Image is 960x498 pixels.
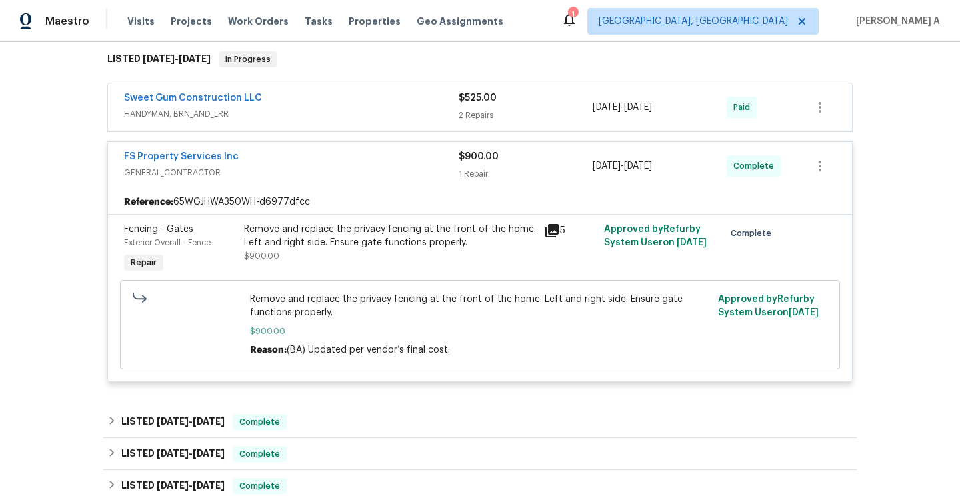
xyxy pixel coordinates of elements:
div: 1 Repair [459,167,593,181]
span: Remove and replace the privacy fencing at the front of the home. Left and right side. Ensure gate... [250,293,711,319]
span: Paid [733,101,755,114]
span: HANDYMAN, BRN_AND_LRR [124,107,459,121]
span: Geo Assignments [417,15,503,28]
span: - [593,159,652,173]
h6: LISTED [107,51,211,67]
div: 5 [544,223,596,239]
span: Complete [234,479,285,493]
span: Visits [127,15,155,28]
b: Reference: [124,195,173,209]
a: Sweet Gum Construction LLC [124,93,262,103]
span: $900.00 [244,252,279,260]
span: In Progress [220,53,276,66]
span: [DATE] [179,54,211,63]
div: 65WGJHWA350WH-d6977dfcc [108,190,852,214]
div: LISTED [DATE]-[DATE]Complete [103,406,857,438]
div: 1 [568,8,577,21]
span: - [593,101,652,114]
span: [DATE] [624,103,652,112]
h6: LISTED [121,414,225,430]
a: FS Property Services Inc [124,152,239,161]
h6: LISTED [121,478,225,494]
span: [PERSON_NAME] A [851,15,940,28]
span: Maestro [45,15,89,28]
span: [GEOGRAPHIC_DATA], [GEOGRAPHIC_DATA] [599,15,788,28]
div: LISTED [DATE]-[DATE]Complete [103,438,857,470]
div: LISTED [DATE]-[DATE]In Progress [103,38,857,81]
span: $525.00 [459,93,497,103]
span: Repair [125,256,162,269]
span: Complete [731,227,777,240]
span: [DATE] [157,417,189,426]
span: [DATE] [193,417,225,426]
div: 2 Repairs [459,109,593,122]
span: Approved by Refurby System User on [718,295,819,317]
span: [DATE] [193,449,225,458]
span: Exterior Overall - Fence [124,239,211,247]
span: Reason: [250,345,287,355]
span: - [157,449,225,458]
span: Properties [349,15,401,28]
span: [DATE] [677,238,707,247]
span: Work Orders [228,15,289,28]
span: Complete [234,415,285,429]
span: Complete [234,447,285,461]
span: [DATE] [157,449,189,458]
span: - [157,417,225,426]
span: GENERAL_CONTRACTOR [124,166,459,179]
span: [DATE] [789,308,819,317]
span: [DATE] [624,161,652,171]
span: (BA) Updated per vendor’s final cost. [287,345,450,355]
span: - [157,481,225,490]
span: Tasks [305,17,333,26]
span: [DATE] [157,481,189,490]
span: Fencing - Gates [124,225,193,234]
h6: LISTED [121,446,225,462]
span: Projects [171,15,212,28]
span: - [143,54,211,63]
span: [DATE] [593,103,621,112]
span: [DATE] [143,54,175,63]
span: [DATE] [193,481,225,490]
span: $900.00 [459,152,499,161]
span: $900.00 [250,325,711,338]
span: Complete [733,159,779,173]
div: Remove and replace the privacy fencing at the front of the home. Left and right side. Ensure gate... [244,223,536,249]
span: [DATE] [593,161,621,171]
span: Approved by Refurby System User on [604,225,707,247]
